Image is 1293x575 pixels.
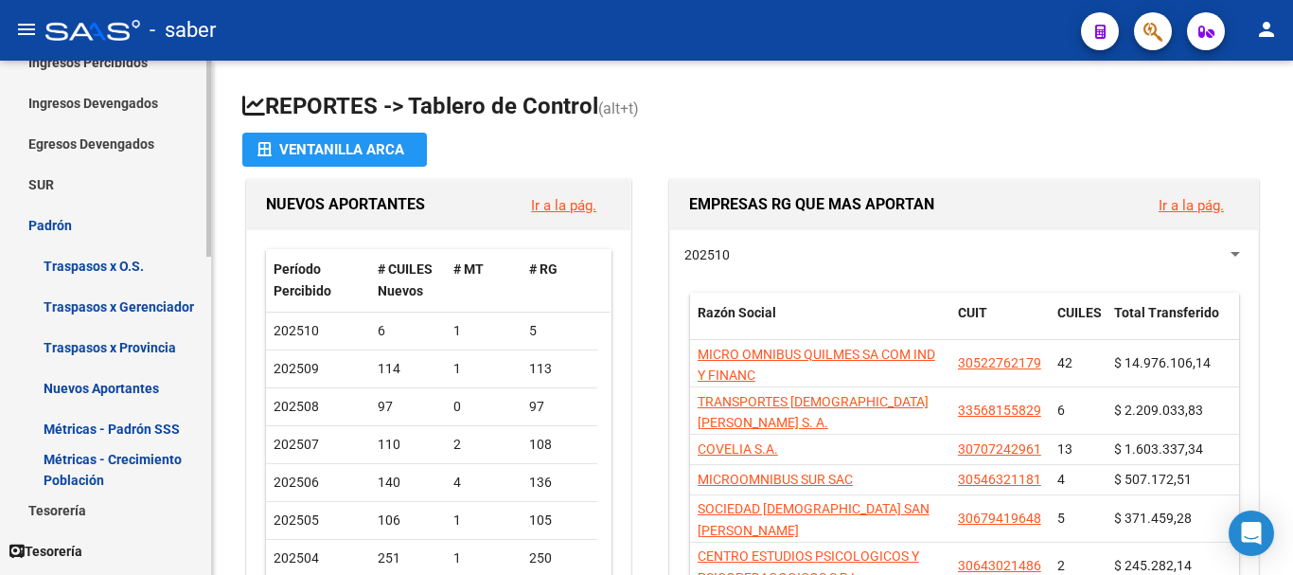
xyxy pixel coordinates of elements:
[1057,511,1065,526] span: 5
[684,247,730,262] span: 202510
[529,434,590,456] div: 108
[529,510,590,531] div: 105
[274,323,319,338] span: 202510
[1057,472,1065,487] span: 4
[274,361,319,376] span: 202509
[1114,441,1203,457] span: $ 1.603.337,34
[453,396,514,418] div: 0
[1050,293,1107,355] datatable-header-cell: CUILES
[453,434,514,456] div: 2
[453,472,514,494] div: 4
[378,548,438,569] div: 251
[529,261,558,277] span: # RG
[378,261,433,298] span: # CUILES Nuevos
[1143,188,1239,223] button: Ir a la pág.
[1114,558,1192,573] span: $ 245.282,14
[1057,558,1065,573] span: 2
[529,472,590,494] div: 136
[690,293,950,355] datatable-header-cell: Razón Social
[958,558,1041,573] span: 30643021486
[1057,403,1065,418] span: 6
[9,541,82,562] span: Tesorería
[453,320,514,342] div: 1
[958,511,1041,526] span: 30679419648
[453,548,514,569] div: 1
[446,249,522,312] datatable-header-cell: # MT
[15,18,38,41] mat-icon: menu
[689,195,934,213] span: EMPRESAS RG QUE MAS APORTAN
[529,320,590,342] div: 5
[698,501,930,538] span: SOCIEDAD [DEMOGRAPHIC_DATA] SAN [PERSON_NAME]
[378,472,438,494] div: 140
[529,548,590,569] div: 250
[958,472,1041,487] span: 30546321181
[529,358,590,380] div: 113
[950,293,1050,355] datatable-header-cell: CUIT
[958,305,987,320] span: CUIT
[1114,511,1192,526] span: $ 371.459,28
[242,133,427,167] button: Ventanilla ARCA
[274,475,319,490] span: 202506
[531,197,596,214] a: Ir a la pág.
[1057,355,1072,370] span: 42
[698,347,935,384] span: MICRO OMNIBUS QUILMES SA COM IND Y FINANC
[522,249,597,312] datatable-header-cell: # RG
[266,195,425,213] span: NUEVOS APORTANTES
[453,510,514,531] div: 1
[274,261,331,298] span: Período Percibido
[453,261,484,277] span: # MT
[698,305,776,320] span: Razón Social
[1057,305,1102,320] span: CUILES
[453,358,514,380] div: 1
[598,99,639,117] span: (alt+t)
[370,249,446,312] datatable-header-cell: # CUILES Nuevos
[274,512,319,528] span: 202505
[242,91,1263,124] h1: REPORTES -> Tablero de Control
[1114,355,1211,370] span: $ 14.976.106,14
[1114,305,1219,320] span: Total Transferido
[378,358,438,380] div: 114
[958,355,1041,370] span: 30522762179
[698,441,778,457] span: COVELIA S.A.
[516,188,611,223] button: Ir a la pág.
[378,320,438,342] div: 6
[1114,472,1192,487] span: $ 507.172,51
[1057,441,1072,457] span: 13
[274,550,319,566] span: 202504
[1107,293,1239,355] datatable-header-cell: Total Transferido
[274,437,319,452] span: 202507
[378,510,438,531] div: 106
[1229,511,1274,556] div: Open Intercom Messenger
[150,9,216,51] span: - saber
[266,249,370,312] datatable-header-cell: Período Percibido
[698,472,853,487] span: MICROOMNIBUS SUR SAC
[274,399,319,414] span: 202508
[378,396,438,418] div: 97
[529,396,590,418] div: 97
[378,434,438,456] div: 110
[1114,403,1203,418] span: $ 2.209.033,83
[257,133,412,167] div: Ventanilla ARCA
[958,403,1041,418] span: 33568155829
[1159,197,1224,214] a: Ir a la pág.
[698,394,929,431] span: TRANSPORTES [DEMOGRAPHIC_DATA][PERSON_NAME] S. A.
[1255,18,1278,41] mat-icon: person
[958,441,1041,457] span: 30707242961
